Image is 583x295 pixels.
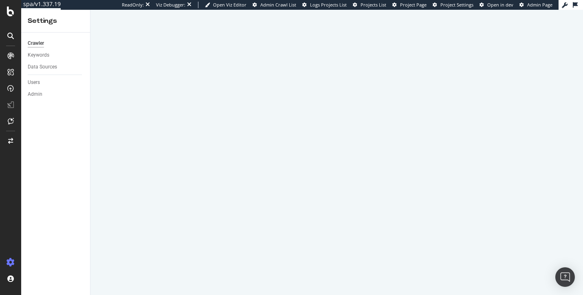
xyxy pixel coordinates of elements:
div: Viz Debugger: [156,2,185,8]
span: Open in dev [487,2,513,8]
a: Projects List [353,2,386,8]
div: Users [28,78,40,87]
div: Admin [28,90,42,99]
div: Settings [28,16,84,26]
div: Crawler [28,39,44,48]
span: Project Settings [440,2,473,8]
div: ReadOnly: [122,2,144,8]
span: Admin Crawl List [260,2,296,8]
a: Admin [28,90,84,99]
a: Open Viz Editor [205,2,246,8]
span: Project Page [400,2,427,8]
div: Open Intercom Messenger [555,267,575,287]
span: Open Viz Editor [213,2,246,8]
a: Admin Crawl List [253,2,296,8]
a: Project Settings [433,2,473,8]
span: Admin Page [527,2,552,8]
a: Project Page [392,2,427,8]
a: Admin Page [519,2,552,8]
a: Data Sources [28,63,84,71]
a: Logs Projects List [302,2,347,8]
a: Keywords [28,51,84,59]
div: Data Sources [28,63,57,71]
span: Logs Projects List [310,2,347,8]
span: Projects List [361,2,386,8]
a: Users [28,78,84,87]
div: Keywords [28,51,49,59]
a: Crawler [28,39,84,48]
a: Open in dev [480,2,513,8]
